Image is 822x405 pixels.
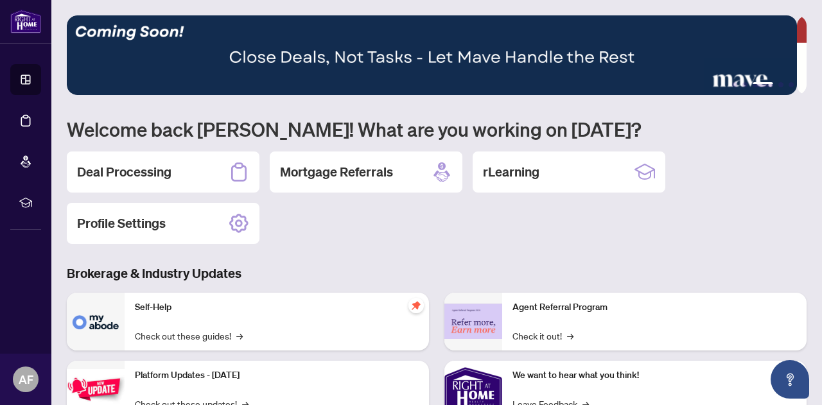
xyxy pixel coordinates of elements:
img: Slide 2 [67,15,797,95]
button: Open asap [771,360,809,399]
span: → [236,329,243,343]
img: Self-Help [67,293,125,350]
img: Agent Referral Program [444,304,502,339]
button: 2 [742,82,748,87]
p: Self-Help [135,300,419,315]
h1: Welcome back [PERSON_NAME]! What are you working on [DATE]? [67,117,807,141]
a: Check it out!→ [512,329,573,343]
button: 5 [789,82,794,87]
p: We want to hear what you think! [512,368,796,383]
a: Check out these guides!→ [135,329,243,343]
h2: Mortgage Referrals [280,163,393,181]
h3: Brokerage & Industry Updates [67,264,807,282]
button: 1 [732,82,737,87]
span: AF [19,370,33,388]
span: → [567,329,573,343]
p: Agent Referral Program [512,300,796,315]
h2: Profile Settings [77,214,166,232]
button: 4 [778,82,783,87]
img: logo [10,10,41,33]
h2: Deal Processing [77,163,171,181]
button: 3 [753,82,773,87]
h2: rLearning [483,163,539,181]
p: Platform Updates - [DATE] [135,368,419,383]
span: pushpin [408,298,424,313]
